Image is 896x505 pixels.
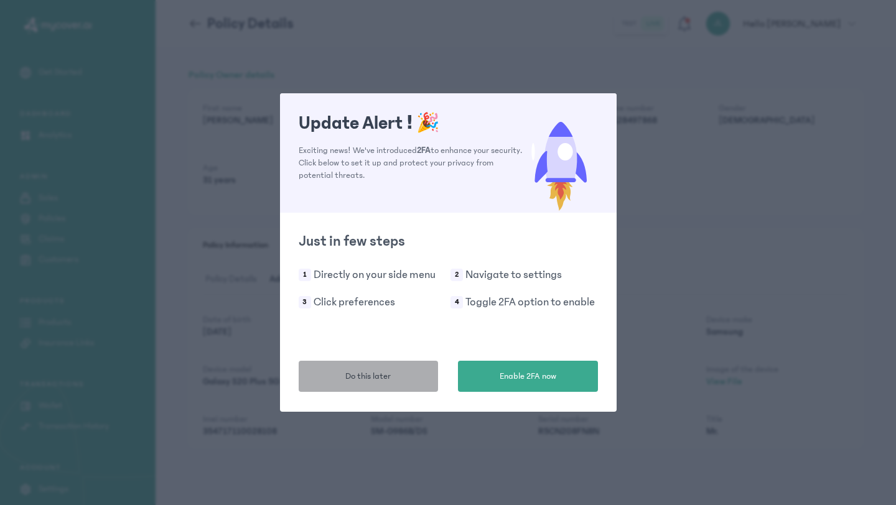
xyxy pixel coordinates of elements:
[314,266,436,284] p: Directly on your side menu
[314,294,395,311] p: Click preferences
[416,113,439,134] span: 🎉
[417,146,431,155] span: 2FA
[465,294,595,311] p: Toggle 2FA option to enable
[450,269,463,281] span: 2
[299,269,311,281] span: 1
[458,361,598,392] button: Enable 2FA now
[299,361,439,392] button: Do this later
[500,370,556,383] span: Enable 2FA now
[345,370,391,383] span: Do this later
[465,266,562,284] p: Navigate to settings
[299,296,311,308] span: 3
[450,296,463,308] span: 4
[299,112,523,134] h1: Update Alert !
[299,144,523,182] p: Exciting news! We've introduced to enhance your security. Click below to set it up and protect yo...
[299,231,598,251] h2: Just in few steps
